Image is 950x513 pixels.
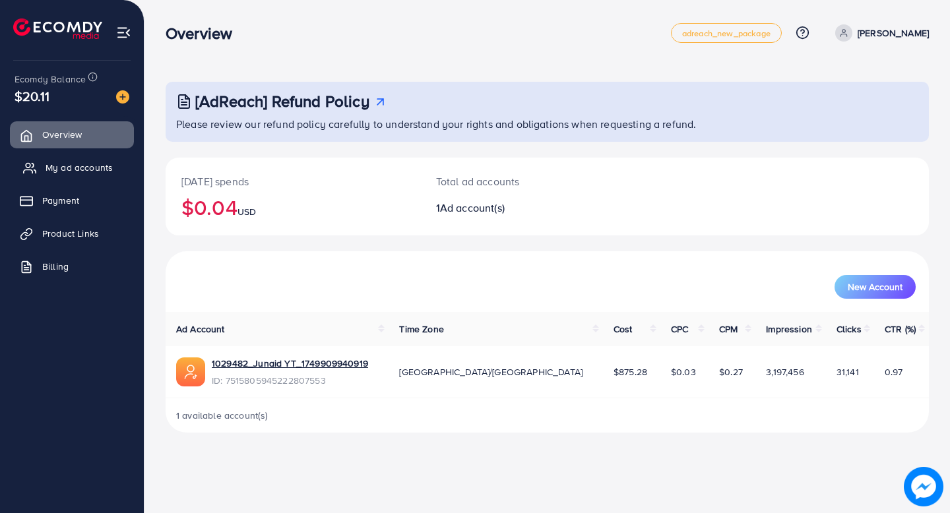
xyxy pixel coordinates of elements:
[671,23,782,43] a: adreach_new_package
[237,205,256,218] span: USD
[166,24,243,43] h3: Overview
[116,90,129,104] img: image
[116,25,131,40] img: menu
[885,322,916,336] span: CTR (%)
[436,173,595,189] p: Total ad accounts
[46,161,113,174] span: My ad accounts
[436,202,595,214] h2: 1
[42,194,79,207] span: Payment
[181,195,404,220] h2: $0.04
[176,116,921,132] p: Please review our refund policy carefully to understand your rights and obligations when requesti...
[42,227,99,240] span: Product Links
[15,86,49,106] span: $20.11
[614,365,647,378] span: $875.28
[10,121,134,148] a: Overview
[671,322,688,336] span: CPC
[766,365,804,378] span: 3,197,456
[176,409,269,422] span: 1 available account(s)
[848,282,902,291] span: New Account
[399,322,443,336] span: Time Zone
[176,357,205,386] img: ic-ads-acc.e4c84228.svg
[904,467,943,506] img: image
[13,18,102,39] img: logo
[614,322,633,336] span: Cost
[212,374,368,387] span: ID: 7515805945222807553
[719,365,743,378] span: $0.27
[399,365,583,378] span: [GEOGRAPHIC_DATA]/[GEOGRAPHIC_DATA]
[719,322,738,336] span: CPM
[181,173,404,189] p: [DATE] spends
[15,73,86,86] span: Ecomdy Balance
[176,322,225,336] span: Ad Account
[837,365,859,378] span: 31,141
[682,29,771,38] span: adreach_new_package
[10,187,134,214] a: Payment
[10,220,134,247] a: Product Links
[671,365,696,378] span: $0.03
[766,322,812,336] span: Impression
[195,92,369,111] h3: [AdReach] Refund Policy
[440,200,505,215] span: Ad account(s)
[835,275,916,299] button: New Account
[10,253,134,280] a: Billing
[837,322,862,336] span: Clicks
[830,24,929,42] a: [PERSON_NAME]
[42,128,82,141] span: Overview
[10,154,134,181] a: My ad accounts
[885,365,903,378] span: 0.97
[858,25,929,41] p: [PERSON_NAME]
[212,357,368,370] a: 1029482_Junaid YT_1749909940919
[42,260,69,273] span: Billing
